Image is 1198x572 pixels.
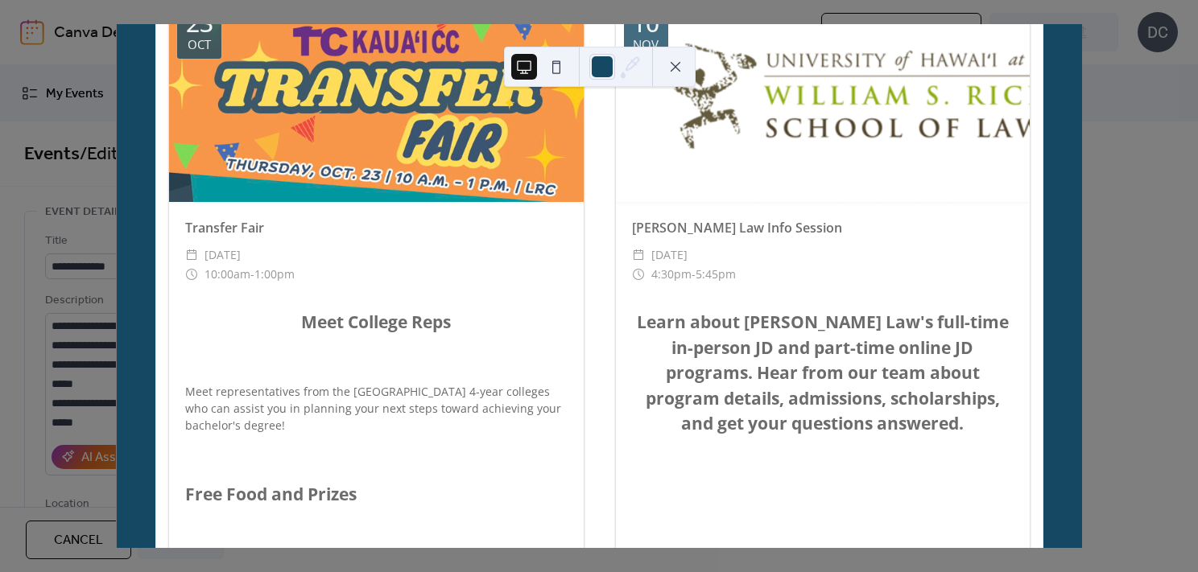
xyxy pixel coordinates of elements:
[651,265,692,284] span: 4:30pm
[185,245,198,265] div: ​
[254,265,295,284] span: 1:00pm
[632,245,645,265] div: ​
[250,265,254,284] span: -
[169,218,584,237] div: Transfer Fair
[692,265,696,284] span: -
[204,265,250,284] span: 10:00am
[204,245,241,265] span: [DATE]
[185,310,568,335] center: Meet College Reps
[632,265,645,284] div: ​
[632,310,1014,437] h2: Learn about [PERSON_NAME] Law's full-time in-person JD and part-time online JD programs. Hear fro...
[616,218,1031,237] div: [PERSON_NAME] Law Info Session
[651,245,688,265] span: [DATE]
[696,265,736,284] span: 5:45pm
[185,265,198,284] div: ​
